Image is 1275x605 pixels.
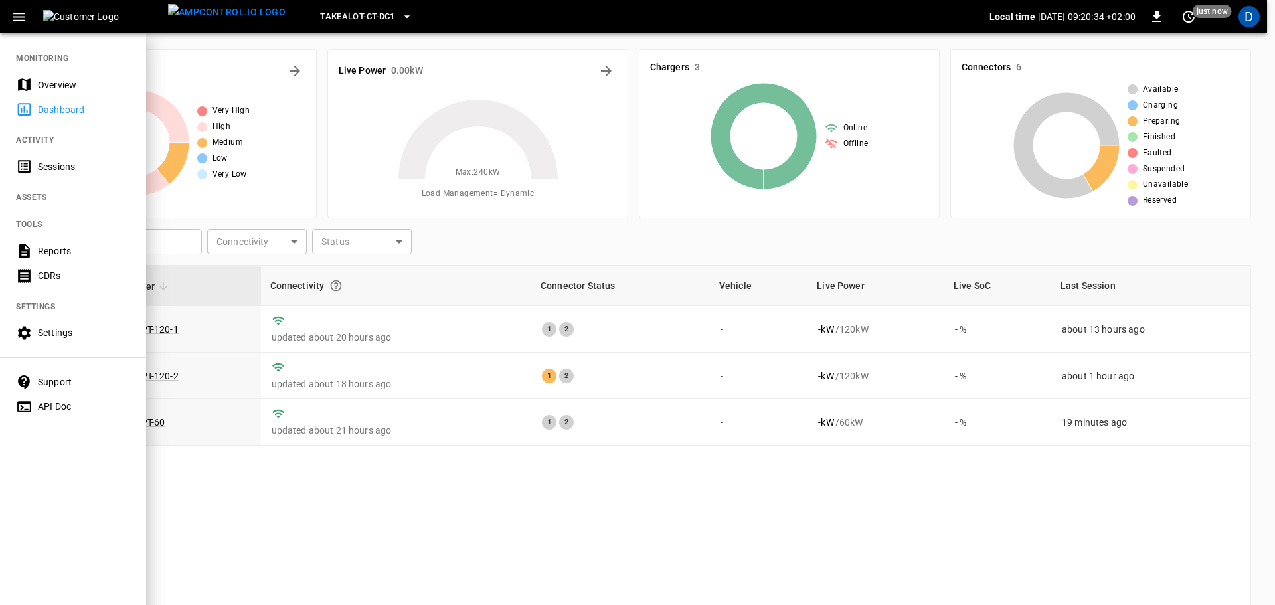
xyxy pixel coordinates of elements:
img: ampcontrol.io logo [168,4,286,21]
p: [DATE] 09:20:34 +02:00 [1038,10,1136,23]
div: CDRs [38,269,130,282]
div: Support [38,375,130,389]
img: Customer Logo [43,10,163,23]
div: API Doc [38,400,130,413]
div: Reports [38,244,130,258]
p: Local time [989,10,1035,23]
div: profile-icon [1238,6,1260,27]
div: Sessions [38,160,130,173]
span: just now [1193,5,1232,18]
div: Settings [38,326,130,339]
div: Dashboard [38,103,130,116]
span: Takealot-CT-DC1 [320,9,395,25]
button: set refresh interval [1178,6,1199,27]
div: Overview [38,78,130,92]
